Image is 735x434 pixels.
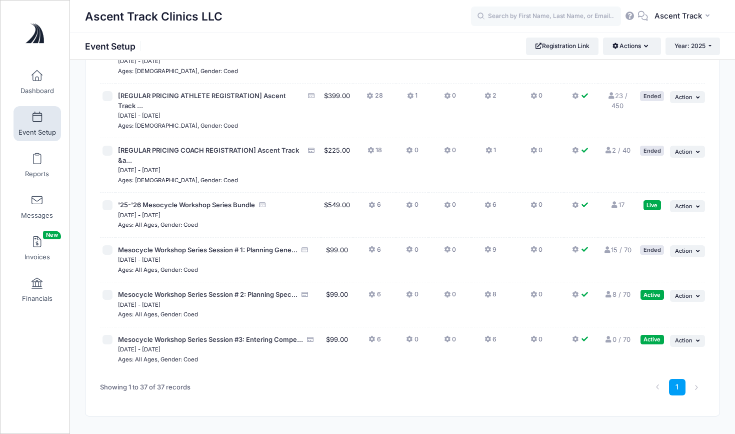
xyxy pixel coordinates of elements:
a: 2 / 40 [604,146,630,154]
button: Action [670,335,705,347]
h1: Event Setup [85,41,144,52]
div: Live [643,200,661,210]
i: Accepting Credit Card Payments [306,336,314,343]
small: Ages: All Ages, Gender: Coed [118,356,198,363]
a: Event Setup [13,106,61,141]
a: 0 / 70 [604,335,630,343]
button: 0 [406,245,418,260]
button: 0 [530,200,542,215]
a: 23 / 450 [607,92,627,110]
img: Ascent Track Clinics LLC [17,16,54,53]
button: 0 [406,290,418,304]
a: Reports [13,148,61,183]
span: Mesocycle Workshop Series Session # 2: Planning Spec... [118,290,297,298]
span: Invoices [24,253,50,261]
span: '25-'26 Mesocycle Workshop Series Bundle [118,201,255,209]
td: $99.00 [321,327,353,372]
small: [DATE] - [DATE] [118,112,160,119]
small: Ages: [DEMOGRAPHIC_DATA], Gender: Coed [118,177,238,184]
button: Action [670,146,705,158]
td: $249.00 [321,39,353,84]
span: Reports [25,170,49,178]
a: 1 [669,379,685,395]
button: 1 [485,146,496,160]
small: [DATE] - [DATE] [118,301,160,308]
button: Ascent Track [648,5,720,28]
small: Ages: [DEMOGRAPHIC_DATA], Gender: Coed [118,122,238,129]
span: Event Setup [18,128,56,137]
button: 6 [368,245,380,260]
span: Action [675,247,692,254]
span: Action [675,292,692,299]
button: 0 [530,146,542,160]
td: $399.00 [321,84,353,138]
span: Action [675,148,692,155]
div: Active [640,290,664,299]
button: 6 [368,290,380,304]
span: [REGULAR PRICING COACH REGISTRATION] Ascent Track &a... [118,146,299,164]
button: Action [670,290,705,302]
a: 8 / 70 [604,290,630,298]
button: 0 [406,146,418,160]
div: Showing 1 to 37 of 37 records [100,376,190,399]
button: 1 [407,91,417,106]
small: Ages: All Ages, Gender: Coed [118,266,198,273]
button: 0 [406,200,418,215]
button: 18 [367,146,382,160]
td: $549.00 [321,193,353,238]
h1: Ascent Track Clinics LLC [85,5,222,28]
a: 17 [610,201,624,209]
button: 0 [530,335,542,349]
div: Ended [640,146,664,155]
button: 0 [444,335,456,349]
button: Action [670,91,705,103]
small: [DATE] - [DATE] [118,167,160,174]
small: Ages: All Ages, Gender: Coed [118,221,198,228]
td: $225.00 [321,138,353,193]
span: Action [675,94,692,101]
button: 6 [368,335,380,349]
span: Action [675,337,692,344]
button: 0 [444,200,456,215]
td: $99.00 [321,282,353,327]
span: Year: 2025 [674,42,705,50]
button: 0 [444,290,456,304]
i: Accepting Credit Card Payments [301,247,309,253]
span: Mesocycle Workshop Series Session # 1: Planning Gene... [118,246,297,254]
a: Dashboard [13,65,61,100]
a: Ascent Track Clinics LLC [0,11,70,58]
small: Ages: [DEMOGRAPHIC_DATA], Gender: Coed [118,68,238,75]
i: Accepting Credit Card Payments [258,202,266,208]
i: Accepting Credit Card Payments [307,93,315,99]
button: 0 [444,245,456,260]
a: Registration Link [526,38,598,55]
span: Mesocycle Workshop Series Session #3: Entering Compe... [118,335,303,343]
a: Messages [13,189,61,224]
a: InvoicesNew [13,231,61,266]
span: [REGULAR PRICING ATHLETE REGISTRATION] Ascent Track ... [118,92,286,110]
button: 28 [366,91,382,106]
button: 2 [484,91,496,106]
span: Dashboard [20,87,54,95]
a: Financials [13,272,61,307]
button: Action [670,200,705,212]
button: 0 [530,290,542,304]
button: 0 [406,335,418,349]
td: $99.00 [321,238,353,283]
button: Action [670,245,705,257]
button: 9 [484,245,496,260]
button: 0 [530,91,542,106]
small: Ages: All Ages, Gender: Coed [118,311,198,318]
button: Year: 2025 [665,38,720,55]
button: 6 [484,335,496,349]
span: Messages [21,211,53,220]
span: New [43,231,61,239]
button: Actions [603,38,660,55]
button: 6 [368,200,380,215]
button: 0 [444,91,456,106]
small: [DATE] - [DATE] [118,212,160,219]
button: 0 [444,146,456,160]
div: Active [640,335,664,344]
span: Ascent Track [654,11,702,22]
button: 0 [530,245,542,260]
